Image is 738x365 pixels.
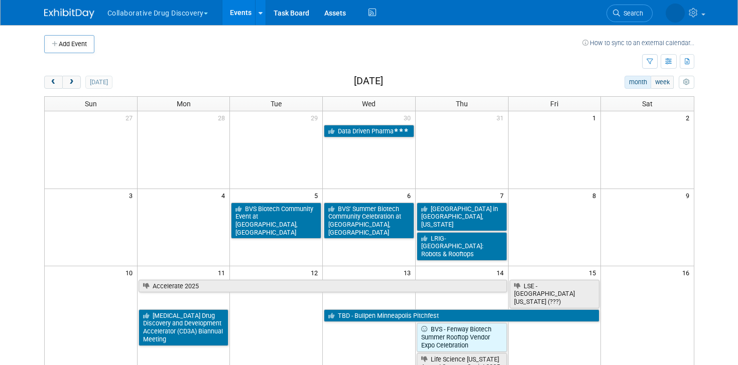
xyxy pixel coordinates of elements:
[139,309,229,346] a: [MEDICAL_DATA] Drug Discovery and Development Accelerator (CD3A) Biannual Meeting
[44,35,94,53] button: Add Event
[271,100,282,108] span: Tue
[217,266,229,279] span: 11
[313,189,322,202] span: 5
[310,111,322,124] span: 29
[683,79,690,86] i: Personalize Calendar
[642,100,653,108] span: Sat
[417,232,507,261] a: LRIG-[GEOGRAPHIC_DATA]: Robots & Rooftops
[496,266,508,279] span: 14
[139,280,507,293] a: Accelerate 2025
[44,76,63,89] button: prev
[499,189,508,202] span: 7
[417,323,507,351] a: BVS - Fenway Biotech Summer Rooftop Vendor Expo Celebration
[403,111,415,124] span: 30
[403,266,415,279] span: 13
[85,76,112,89] button: [DATE]
[62,76,81,89] button: next
[685,189,694,202] span: 9
[591,189,600,202] span: 8
[324,125,414,138] a: Data Driven Pharma
[324,309,599,322] a: TBD - Bullpen Minneapolis Pitchfest
[625,76,651,89] button: month
[125,266,137,279] span: 10
[651,76,674,89] button: week
[310,266,322,279] span: 12
[417,203,507,231] a: [GEOGRAPHIC_DATA] in [GEOGRAPHIC_DATA], [US_STATE]
[44,9,94,19] img: ExhibitDay
[231,203,321,239] a: BVS Biotech Community Event at [GEOGRAPHIC_DATA], [GEOGRAPHIC_DATA]
[220,189,229,202] span: 4
[685,111,694,124] span: 2
[588,266,600,279] span: 15
[666,4,685,23] img: Katarina Vucetic
[606,5,653,22] a: Search
[496,111,508,124] span: 31
[510,280,600,308] a: LSE - [GEOGRAPHIC_DATA][US_STATE] (???)
[85,100,97,108] span: Sun
[362,100,376,108] span: Wed
[177,100,191,108] span: Mon
[679,76,694,89] button: myCustomButton
[550,100,558,108] span: Fri
[217,111,229,124] span: 28
[456,100,468,108] span: Thu
[354,76,383,87] h2: [DATE]
[406,189,415,202] span: 6
[681,266,694,279] span: 16
[620,10,643,17] span: Search
[128,189,137,202] span: 3
[324,203,414,239] a: BVS’ Summer Biotech Community Celebration at [GEOGRAPHIC_DATA], [GEOGRAPHIC_DATA]
[125,111,137,124] span: 27
[591,111,600,124] span: 1
[582,39,694,47] a: How to sync to an external calendar...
